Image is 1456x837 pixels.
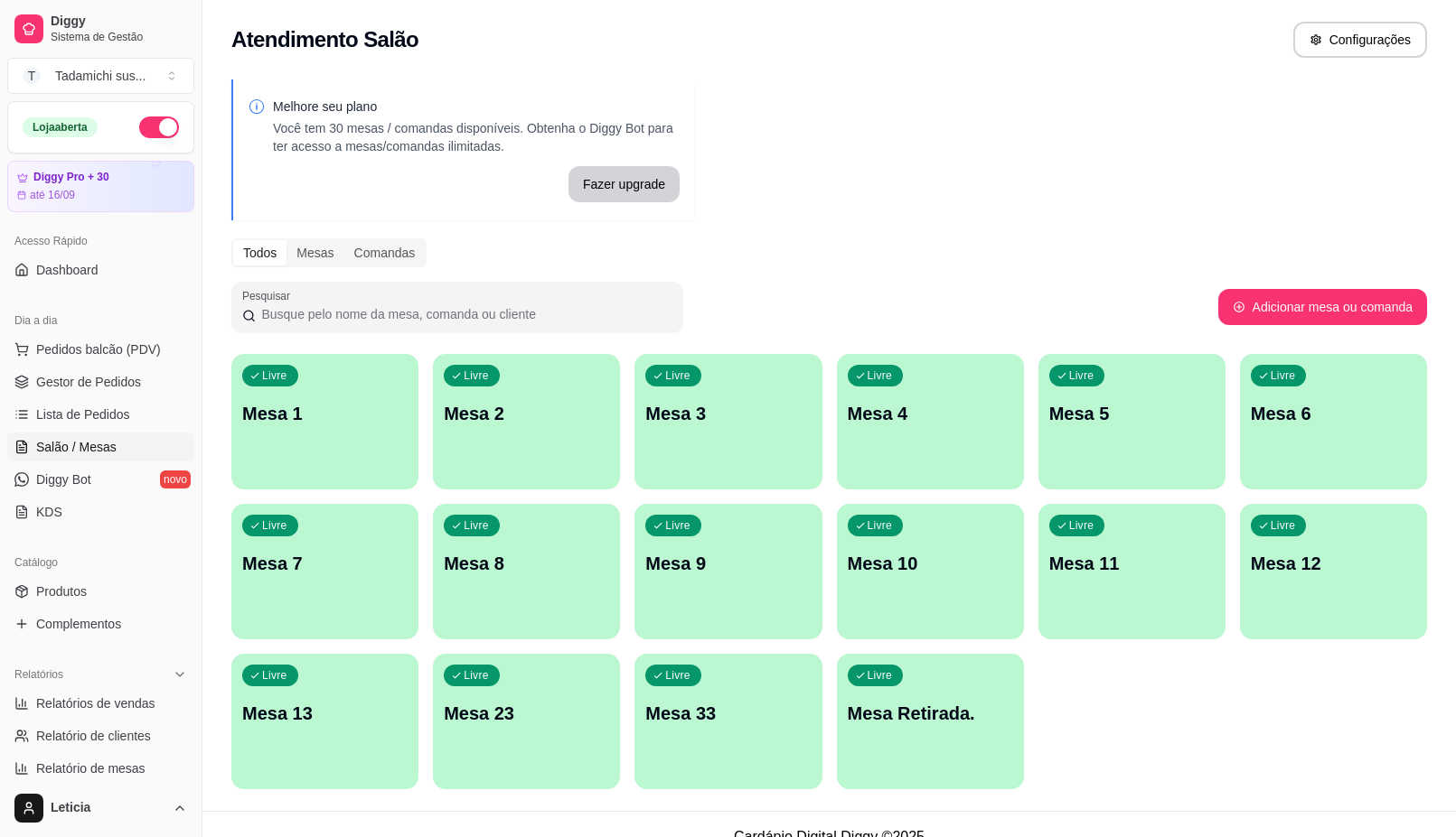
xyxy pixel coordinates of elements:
[1038,354,1226,489] button: LivreMesa 5
[1049,551,1215,576] p: Mesa 11
[51,800,165,816] span: Leticia
[7,498,194,526] a: KDS
[36,373,141,391] span: Gestor de Pedidos
[665,368,690,383] p: Livre
[51,30,187,44] span: Sistema de Gestão
[645,401,811,426] p: Mesa 3
[344,240,426,265] div: Comandas
[7,577,194,606] a: Produtos
[7,58,194,94] button: Select a team
[444,551,609,576] p: Mesa 8
[1293,22,1427,58] button: Configurações
[231,654,418,789] button: LivreMesa 13
[433,354,620,489] button: LivreMesa 2
[242,551,408,576] p: Mesa 7
[233,240,287,265] div: Todos
[242,401,408,426] p: Mesa 1
[7,256,194,284] a: Dashboard
[7,335,194,364] button: Pedidos balcão (PDV)
[444,701,609,726] p: Mesa 23
[7,786,194,830] button: Leticia
[7,689,194,718] a: Relatórios de vendas
[7,161,194,212] a: Diggy Pro + 30até 16/09
[645,551,811,576] p: Mesa 9
[231,504,418,639] button: LivreMesa 7
[433,654,620,789] button: LivreMesa 23
[837,654,1024,789] button: LivreMesa Retirada.
[262,518,287,533] p: Livre
[464,518,489,533] p: Livre
[634,354,822,489] button: LivreMesa 3
[1069,368,1094,383] p: Livre
[262,368,287,383] p: Livre
[36,615,121,633] span: Complementos
[7,609,194,638] a: Complementos
[1218,289,1427,325] button: Adicionar mesa ou comanda
[444,401,609,426] p: Mesa 2
[464,368,489,383] p: Livre
[848,701,1013,726] p: Mesa Retirada.
[14,667,63,682] span: Relatórios
[273,98,680,116] p: Melhore seu plano
[464,668,489,683] p: Livre
[36,727,151,745] span: Relatório de clientes
[7,432,194,461] a: Salão / Mesas
[1049,401,1215,426] p: Mesa 5
[634,654,822,789] button: LivreMesa 33
[231,25,418,54] h2: Atendimento Salão
[1069,518,1094,533] p: Livre
[55,67,146,85] div: Tadamichi sus ...
[23,117,98,137] div: Loja aberta
[1271,368,1296,383] p: Livre
[231,354,418,489] button: LivreMesa 1
[7,465,194,494] a: Diggy Botnovo
[242,701,408,726] p: Mesa 13
[36,340,161,358] span: Pedidos balcão (PDV)
[256,305,672,323] input: Pesquisar
[36,694,155,712] span: Relatórios de vendas
[7,306,194,335] div: Dia a dia
[30,188,75,202] article: até 16/09
[848,401,1013,426] p: Mesa 4
[868,518,893,533] p: Livre
[837,504,1024,639] button: LivreMesa 10
[51,14,187,30] span: Diggy
[1240,354,1427,489] button: LivreMesa 6
[7,721,194,750] a: Relatório de clientes
[287,240,343,265] div: Mesas
[1240,504,1427,639] button: LivreMesa 12
[7,7,194,51] a: DiggySistema de Gestão
[36,503,62,521] span: KDS
[868,668,893,683] p: Livre
[7,367,194,396] a: Gestor de Pedidos
[7,548,194,577] div: Catálogo
[7,754,194,783] a: Relatório de mesas
[7,227,194,256] div: Acesso Rápido
[837,354,1024,489] button: LivreMesa 4
[665,668,690,683] p: Livre
[1271,518,1296,533] p: Livre
[36,261,99,279] span: Dashboard
[848,551,1013,576] p: Mesa 10
[645,701,811,726] p: Mesa 33
[1251,401,1416,426] p: Mesa 6
[7,400,194,429] a: Lista de Pedidos
[23,67,41,85] span: T
[36,582,87,600] span: Produtos
[36,759,146,777] span: Relatório de mesas
[273,119,680,155] p: Você tem 30 mesas / comandas disponíveis. Obtenha o Diggy Bot para ter acesso a mesas/comandas il...
[1038,504,1226,639] button: LivreMesa 11
[36,405,130,423] span: Lista de Pedidos
[242,288,296,303] label: Pesquisar
[139,116,179,138] button: Alterar Status
[36,438,117,456] span: Salão / Mesas
[33,171,109,184] article: Diggy Pro + 30
[634,504,822,639] button: LivreMesa 9
[1251,551,1416,576] p: Mesa 12
[665,518,690,533] p: Livre
[262,668,287,683] p: Livre
[433,504,620,639] button: LivreMesa 8
[868,368,893,383] p: Livre
[568,166,680,202] button: Fazer upgrade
